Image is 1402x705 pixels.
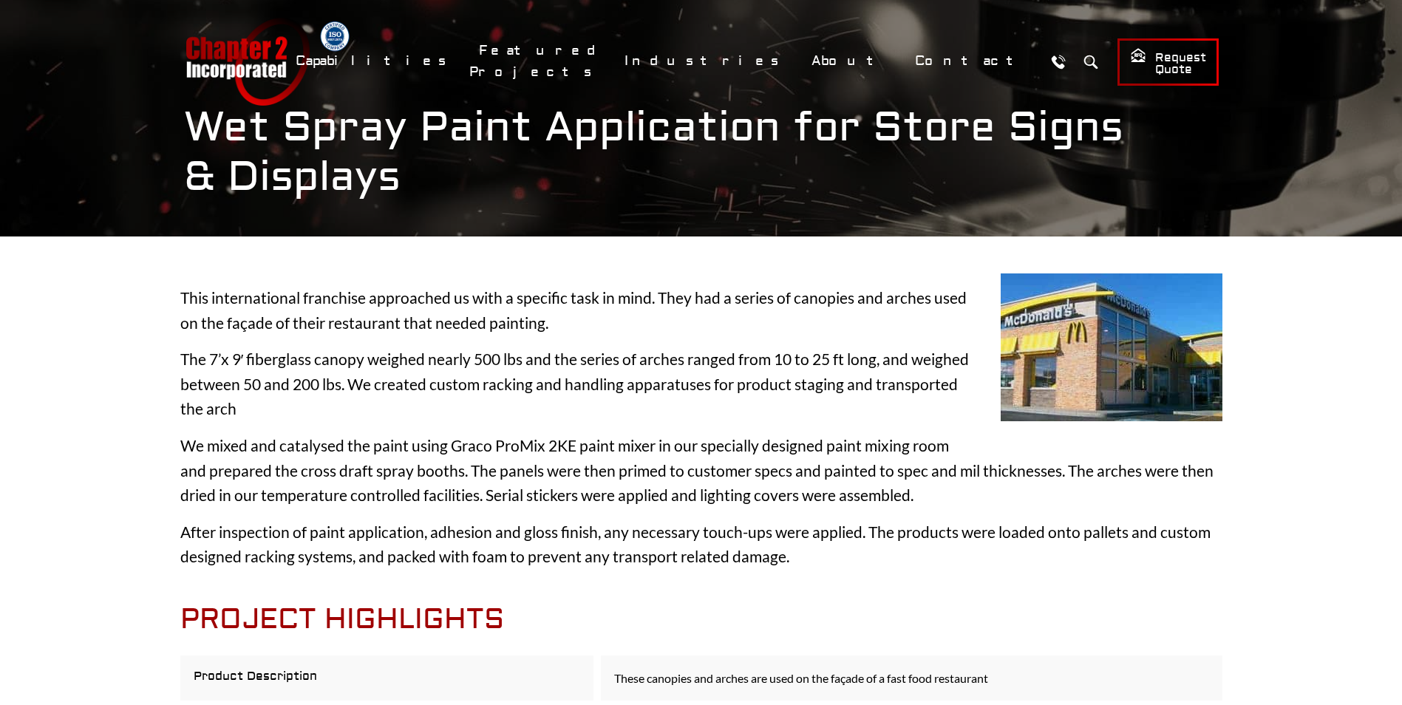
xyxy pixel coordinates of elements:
[180,603,1222,637] h2: Project Highlights
[1117,38,1219,86] a: Request Quote
[180,520,1222,569] p: After inspection of paint application, adhesion and gloss finish, any necessary touch-ups were ap...
[615,45,794,77] a: Industries
[1045,48,1072,75] a: Call Us
[180,285,1222,335] p: This international franchise approached us with a specific task in mind. They had a series of can...
[180,433,1222,508] p: We mixed and catalysed the paint using Graco ProMix 2KE paint mixer in our specially designed pai...
[184,18,310,106] a: Chapter 2 Incorporated
[802,45,898,77] a: About
[286,45,462,77] a: Capabilities
[180,655,593,701] div: Product Description
[180,347,1222,421] p: The 7’x 9′ fiberglass canopy weighed nearly 500 lbs and the series of arches ranged from 10 to 25...
[1130,47,1206,78] span: Request Quote
[184,103,1219,202] h1: Wet Spray Paint Application for Store Signs & Displays
[1078,48,1105,75] button: Search
[614,669,1209,688] p: These canopies and arches are used on the façade of a fast food restaurant
[905,45,1038,77] a: Contact
[1001,273,1222,421] img: Yellow spray paint
[469,35,608,88] a: Featured Projects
